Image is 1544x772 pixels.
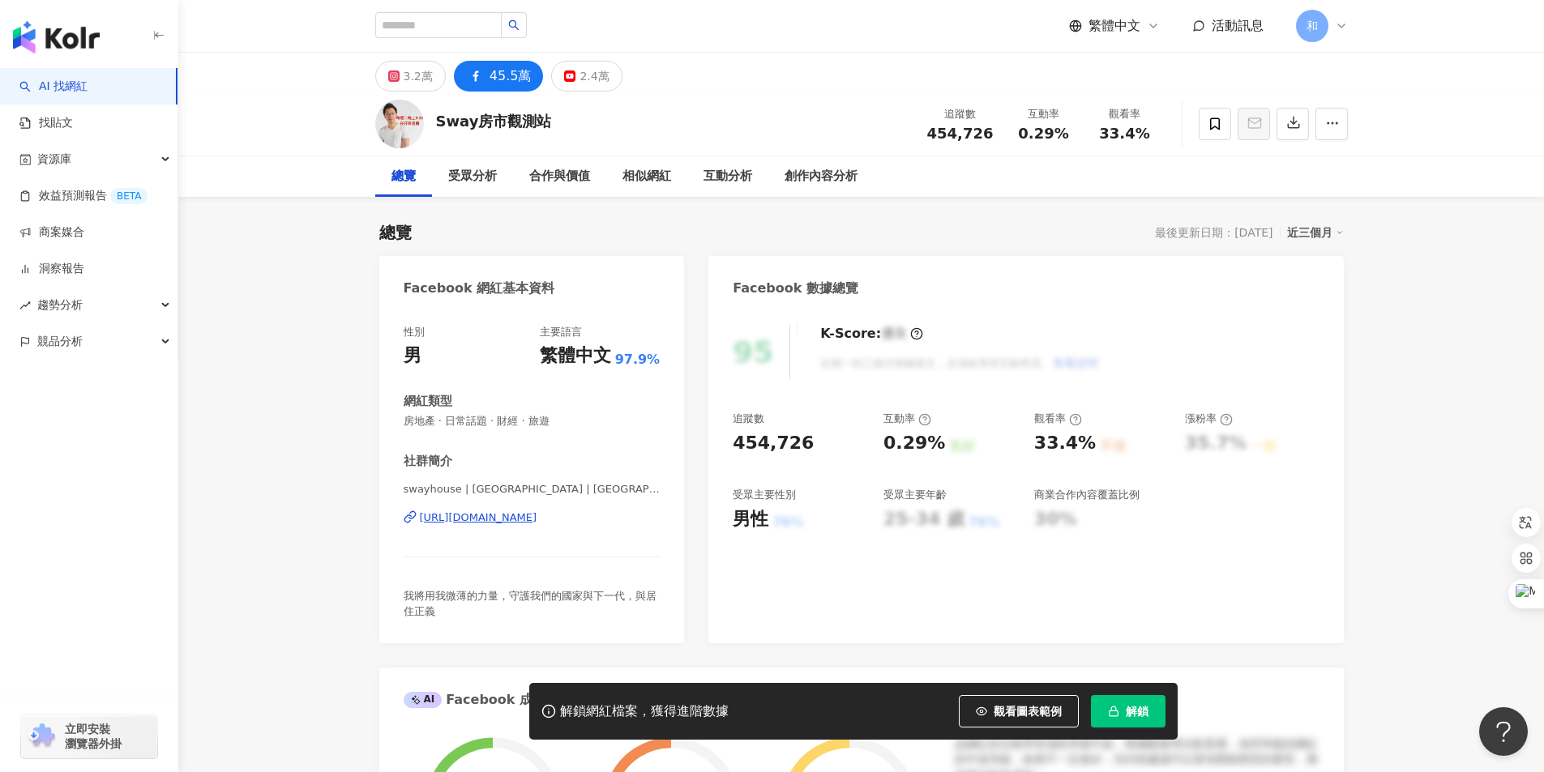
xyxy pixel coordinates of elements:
div: 性別 [404,325,425,339]
div: 最後更新日期：[DATE] [1155,226,1272,239]
a: 效益預測報告BETA [19,188,148,204]
a: 洞察報告 [19,261,84,277]
span: 0.29% [1018,126,1068,142]
div: 創作內容分析 [785,167,858,186]
div: 男 [404,343,421,369]
span: 觀看圖表範例 [994,705,1062,718]
button: 解鎖 [1091,695,1165,727]
div: 45.5萬 [490,65,532,87]
div: 網紅類型 [404,393,452,410]
span: swayhouse | [GEOGRAPHIC_DATA] | [GEOGRAPHIC_DATA] [404,482,661,497]
div: 漲粉率 [1185,412,1233,426]
div: 合作與價值 [529,167,590,186]
span: 我將用我微薄的力量，守護我們的國家與下一代，與居住正義 [404,590,657,616]
img: chrome extension [26,723,58,749]
span: 97.9% [615,351,661,369]
div: 觀看率 [1094,106,1156,122]
a: searchAI 找網紅 [19,79,88,95]
div: 受眾主要年齡 [883,488,947,502]
div: 追蹤數 [733,412,764,426]
a: 找貼文 [19,115,73,131]
span: 454,726 [927,125,994,142]
div: 觀看率 [1034,412,1082,426]
span: rise [19,300,31,311]
button: 觀看圖表範例 [959,695,1079,727]
a: chrome extension立即安裝 瀏覽器外掛 [21,714,157,758]
div: 追蹤數 [927,106,994,122]
span: 繁體中文 [1088,17,1140,35]
div: 2.4萬 [580,65,609,87]
span: 資源庫 [37,141,71,177]
button: 3.2萬 [375,61,446,92]
div: 受眾分析 [448,167,497,186]
img: logo [13,21,100,53]
div: 近三個月 [1287,222,1344,243]
span: search [508,19,520,31]
div: 相似網紅 [622,167,671,186]
span: 立即安裝 瀏覽器外掛 [65,722,122,751]
span: 趨勢分析 [37,287,83,323]
span: 和 [1307,17,1318,35]
div: 男性 [733,507,768,532]
span: 活動訊息 [1212,18,1264,33]
div: 互動率 [883,412,931,426]
div: 454,726 [733,431,814,456]
img: KOL Avatar [375,100,424,148]
div: 互動分析 [704,167,752,186]
div: 受眾主要性別 [733,488,796,502]
div: Facebook 網紅基本資料 [404,279,555,297]
span: 33.4% [1099,126,1149,142]
div: 互動率 [1013,106,1075,122]
div: 商業合作內容覆蓋比例 [1034,488,1140,502]
div: 繁體中文 [540,343,611,369]
div: 社群簡介 [404,453,452,470]
div: 解鎖網紅檔案，獲得進階數據 [560,703,729,720]
div: Sway房市觀測站 [436,111,552,131]
div: Facebook 數據總覽 [733,279,858,297]
button: 2.4萬 [551,61,622,92]
span: 競品分析 [37,323,83,360]
div: 3.2萬 [404,65,433,87]
div: [URL][DOMAIN_NAME] [420,510,537,525]
a: 商案媒合 [19,224,84,241]
button: 45.5萬 [454,61,544,92]
div: 總覽 [391,167,416,186]
span: 房地產 · 日常話題 · 財經 · 旅遊 [404,414,661,429]
span: 解鎖 [1126,705,1148,718]
div: 0.29% [883,431,945,456]
div: 主要語言 [540,325,582,339]
a: [URL][DOMAIN_NAME] [404,510,661,525]
div: K-Score : [820,325,923,343]
div: 33.4% [1034,431,1096,456]
div: 總覽 [379,221,412,244]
